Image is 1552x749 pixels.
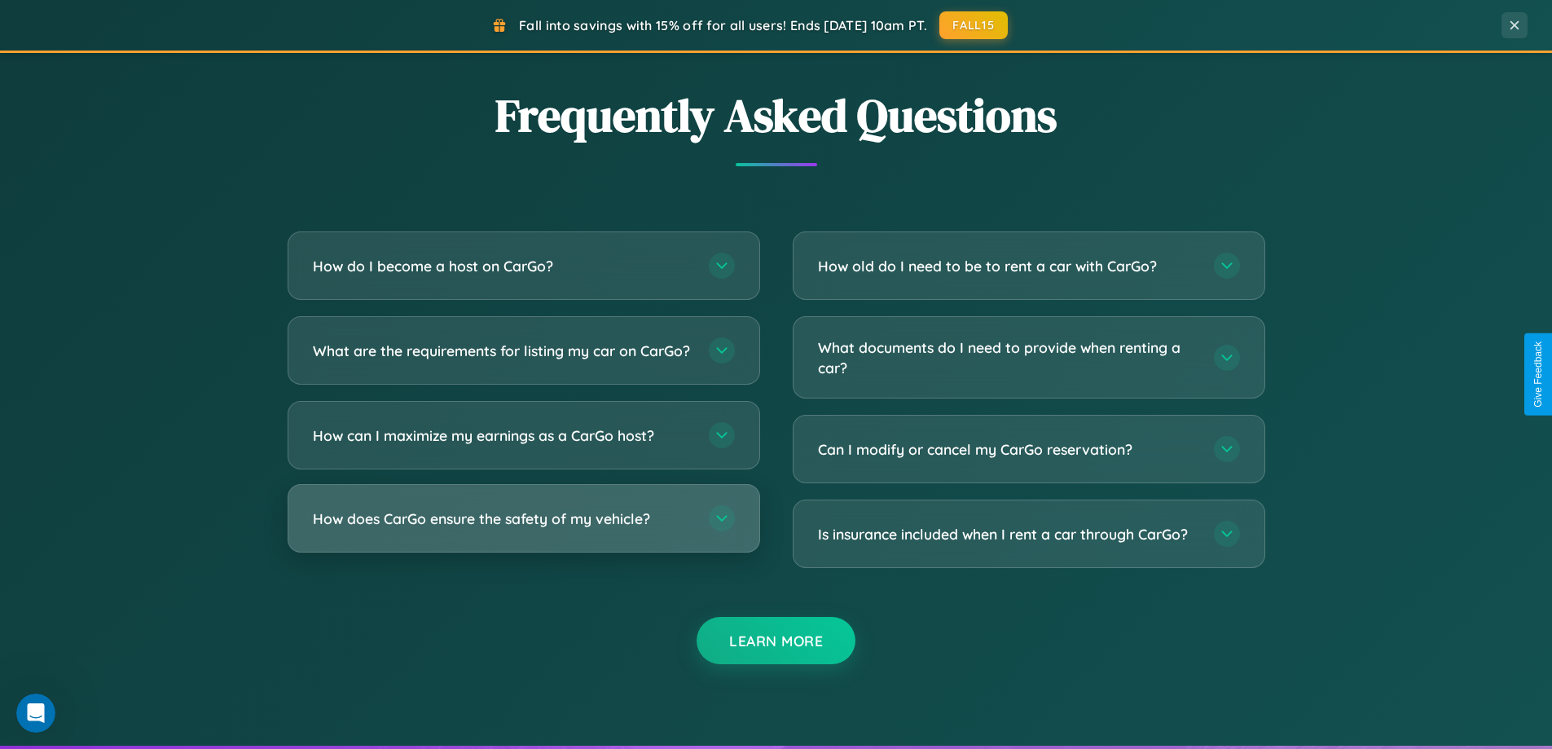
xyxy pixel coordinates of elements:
[313,425,692,446] h3: How can I maximize my earnings as a CarGo host?
[939,11,1008,39] button: FALL15
[818,524,1198,544] h3: Is insurance included when I rent a car through CarGo?
[288,84,1265,147] h2: Frequently Asked Questions
[818,337,1198,377] h3: What documents do I need to provide when renting a car?
[697,617,855,664] button: Learn More
[818,256,1198,276] h3: How old do I need to be to rent a car with CarGo?
[519,17,927,33] span: Fall into savings with 15% off for all users! Ends [DATE] 10am PT.
[313,256,692,276] h3: How do I become a host on CarGo?
[16,694,55,733] iframe: Intercom live chat
[818,439,1198,460] h3: Can I modify or cancel my CarGo reservation?
[1532,341,1544,408] div: Give Feedback
[313,341,692,361] h3: What are the requirements for listing my car on CarGo?
[313,509,692,529] h3: How does CarGo ensure the safety of my vehicle?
